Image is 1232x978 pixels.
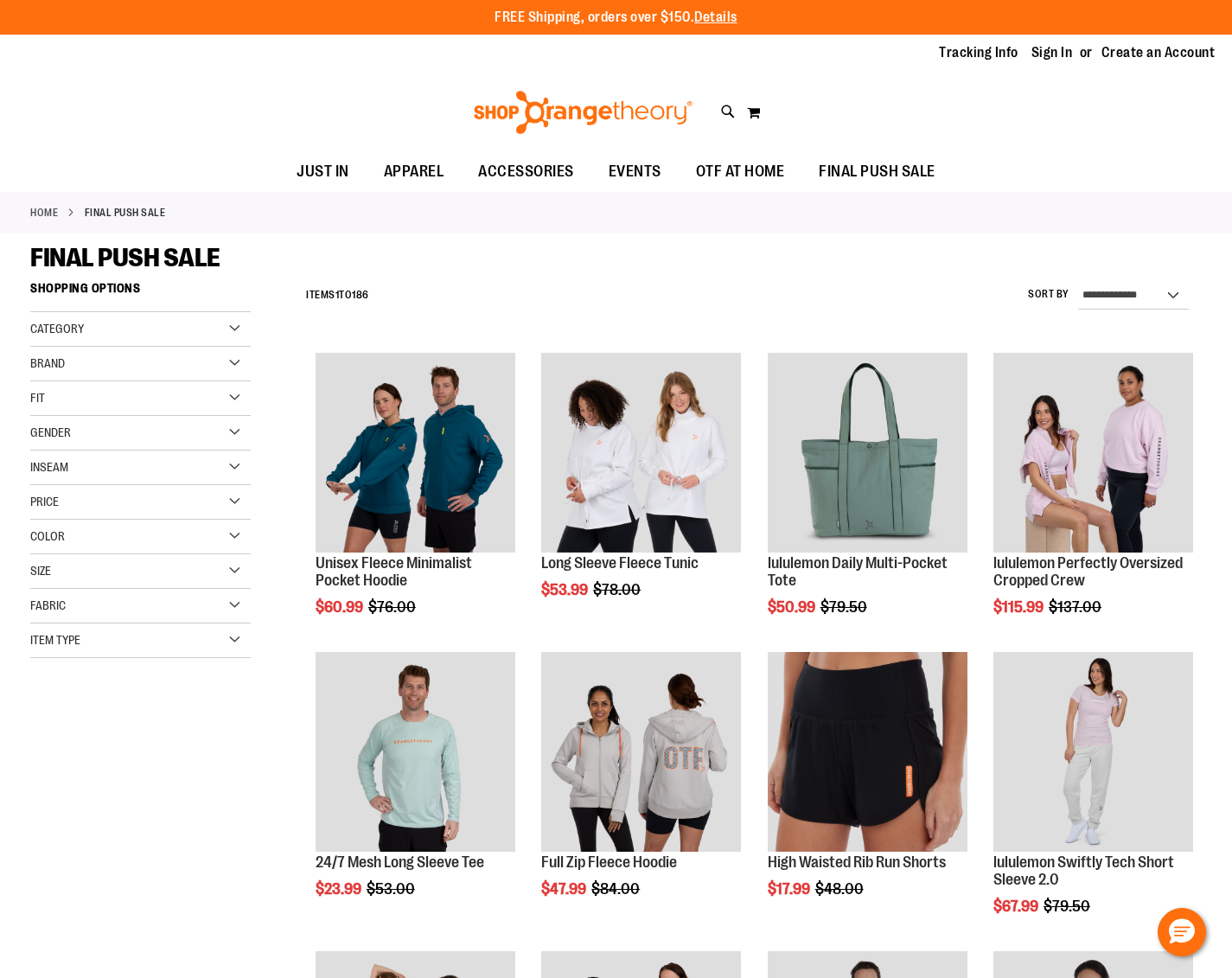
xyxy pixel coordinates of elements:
a: OTF AT HOME [679,152,802,192]
a: Home [30,205,58,221]
a: Product image for Fleece Long Sleeve [541,353,741,555]
span: Price [30,495,59,508]
a: Full Zip Fleece Hoodie [541,853,677,871]
a: Main Image of 1457095 [316,652,515,854]
span: APPAREL [384,152,444,191]
img: Main Image of 1457095 [316,652,515,852]
a: FINAL PUSH SALE [801,152,953,191]
span: Brand [30,356,65,370]
span: ACCESSORIES [478,152,574,191]
div: product [533,344,750,642]
a: ACCESSORIES [461,152,591,192]
a: JUST IN [279,152,367,192]
img: High Waisted Rib Run Shorts [768,652,967,852]
img: Shop Orangetheory [471,91,695,134]
div: product [985,344,1202,660]
img: Main Image of 1457091 [541,652,741,852]
a: lululemon Perfectly Oversized Cropped Crew [993,353,1193,555]
div: product [759,344,976,660]
span: Gender [30,425,71,439]
a: Details [694,10,737,25]
a: Main Image of 1457091 [541,652,741,854]
span: $17.99 [768,880,813,898]
span: Color [30,529,65,543]
span: $76.00 [368,598,418,616]
a: APPAREL [367,152,462,192]
div: product [307,643,524,942]
span: $137.00 [1049,598,1104,616]
span: $53.00 [367,880,418,898]
span: 1 [335,289,340,301]
span: $79.50 [820,598,870,616]
span: 186 [352,289,369,301]
a: lululemon Daily Multi-Pocket Tote [768,353,967,555]
div: product [533,643,750,942]
img: lululemon Swiftly Tech Short Sleeve 2.0 [993,652,1193,852]
span: $60.99 [316,598,366,616]
h2: Items to [306,282,369,309]
span: $53.99 [541,581,590,598]
span: $78.00 [593,581,643,598]
a: lululemon Swiftly Tech Short Sleeve 2.0 [993,652,1193,854]
span: $47.99 [541,880,589,898]
a: lululemon Perfectly Oversized Cropped Crew [993,554,1183,589]
span: $23.99 [316,880,364,898]
div: product [759,643,976,942]
span: Category [30,322,84,336]
span: EVENTS [609,152,661,191]
div: product [985,643,1202,959]
p: FREE Shipping, orders over $150. [495,8,737,28]
span: Fabric [30,598,66,612]
span: JUST IN [297,152,349,191]
a: lululemon Daily Multi-Pocket Tote [768,554,948,589]
a: 24/7 Mesh Long Sleeve Tee [316,853,484,871]
a: High Waisted Rib Run Shorts [768,652,967,854]
a: Sign In [1031,43,1073,62]
span: $84.00 [591,880,642,898]
a: lululemon Swiftly Tech Short Sleeve 2.0 [993,853,1174,888]
a: Long Sleeve Fleece Tunic [541,554,699,572]
span: Inseam [30,460,68,474]
span: OTF AT HOME [696,152,785,191]
img: lululemon Perfectly Oversized Cropped Crew [993,353,1193,553]
span: Size [30,564,51,578]
span: $48.00 [815,880,866,898]
button: Hello, have a question? Let’s chat. [1158,908,1206,956]
a: Tracking Info [939,43,1018,62]
a: High Waisted Rib Run Shorts [768,853,946,871]
label: Sort By [1028,287,1069,302]
span: $79.50 [1044,898,1093,915]
div: product [307,344,524,660]
img: lululemon Daily Multi-Pocket Tote [768,353,967,553]
a: Create an Account [1101,43,1216,62]
img: Unisex Fleece Minimalist Pocket Hoodie [316,353,515,553]
span: $50.99 [768,598,818,616]
span: FINAL PUSH SALE [30,243,220,272]
span: Item Type [30,633,80,647]
strong: Shopping Options [30,273,251,312]
img: Product image for Fleece Long Sleeve [541,353,741,553]
a: Unisex Fleece Minimalist Pocket Hoodie [316,353,515,555]
a: Unisex Fleece Minimalist Pocket Hoodie [316,554,472,589]
a: EVENTS [591,152,679,192]
span: Fit [30,391,45,405]
span: $115.99 [993,598,1046,616]
span: FINAL PUSH SALE [819,152,935,191]
span: $67.99 [993,898,1041,915]
strong: FINAL PUSH SALE [85,205,166,221]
